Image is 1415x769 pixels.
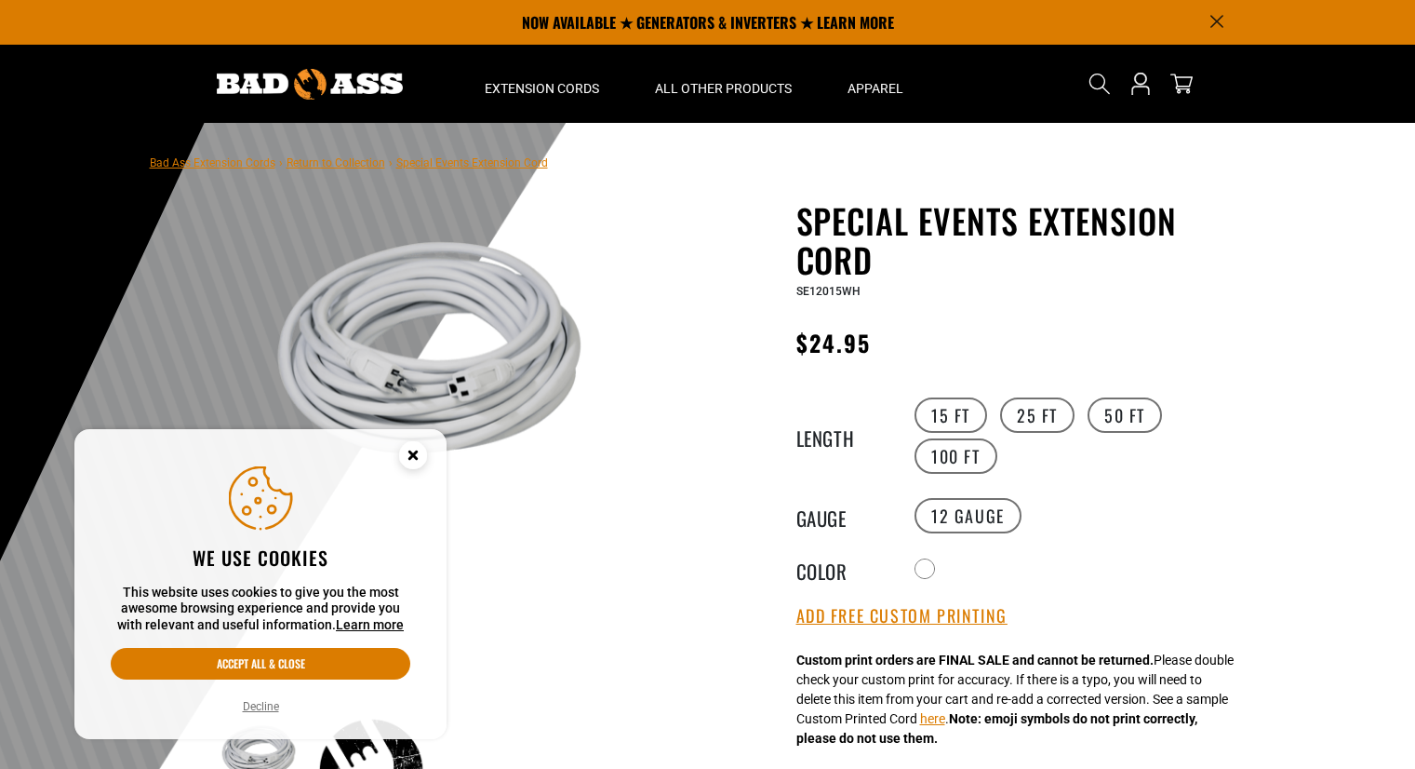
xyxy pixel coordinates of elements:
span: › [279,156,283,169]
span: SE12015WH [796,285,861,298]
h1: Special Events Extension Cord [796,201,1252,279]
strong: Note: emoji symbols do not print correctly, please do not use them. [796,711,1197,746]
label: 25 FT [1000,398,1075,433]
button: Add Free Custom Printing [796,606,1008,627]
summary: Search [1085,69,1115,99]
span: Apparel [848,80,903,97]
summary: Apparel [820,45,931,123]
h2: We use cookies [111,546,410,570]
a: Return to Collection [287,156,385,169]
label: 50 FT [1088,398,1162,433]
img: Bad Ass Extension Cords [217,69,403,100]
button: Decline [237,697,285,716]
span: $24.95 [796,326,871,359]
label: 15 FT [914,398,987,433]
legend: Gauge [796,504,889,528]
span: Extension Cords [485,80,599,97]
img: white [205,205,653,529]
aside: Cookie Consent [74,429,447,740]
summary: All Other Products [627,45,820,123]
strong: Custom print orders are FINAL SALE and cannot be returned. [796,653,1154,668]
a: Bad Ass Extension Cords [150,156,275,169]
nav: breadcrumbs [150,151,548,173]
div: Please double check your custom print for accuracy. If there is a typo, you will need to delete t... [796,651,1234,749]
a: Learn more [336,617,404,632]
button: Accept all & close [111,648,410,680]
span: All Other Products [655,80,792,97]
p: This website uses cookies to give you the most awesome browsing experience and provide you with r... [111,585,410,634]
span: › [389,156,393,169]
label: 100 FT [914,438,997,474]
button: here [920,709,945,729]
span: Special Events Extension Cord [396,156,548,169]
legend: Color [796,557,889,581]
label: 12 Gauge [914,498,1021,533]
legend: Length [796,424,889,448]
summary: Extension Cords [457,45,627,123]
